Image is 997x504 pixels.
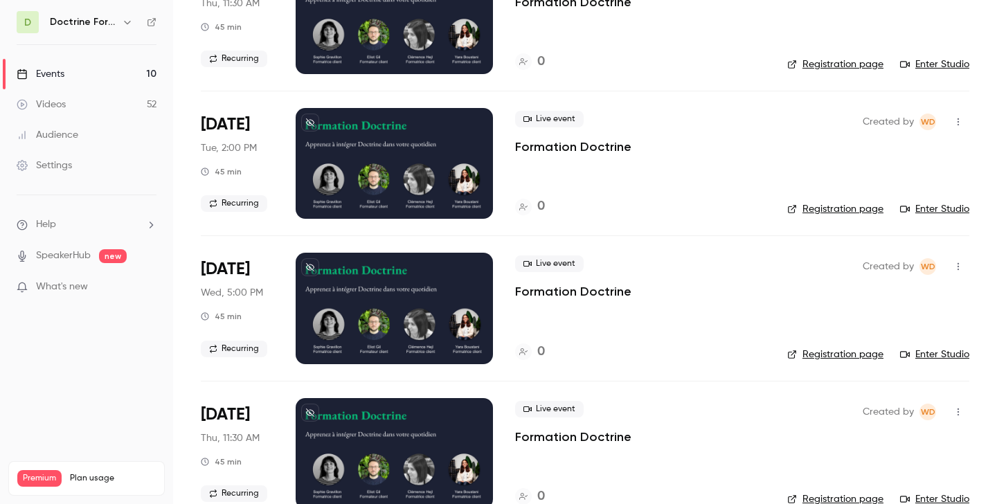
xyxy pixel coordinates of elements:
[99,249,127,263] span: new
[921,258,935,275] span: WD
[201,485,267,502] span: Recurring
[515,429,631,445] a: Formation Doctrine
[36,249,91,263] a: SpeakerHub
[900,57,969,71] a: Enter Studio
[201,311,242,322] div: 45 min
[201,108,273,219] div: Sep 9 Tue, 2:00 PM (Europe/Paris)
[537,197,545,216] h4: 0
[900,202,969,216] a: Enter Studio
[24,15,31,30] span: D
[201,21,242,33] div: 45 min
[919,114,936,130] span: Webinar Doctrine
[201,195,267,212] span: Recurring
[515,197,545,216] a: 0
[36,217,56,232] span: Help
[17,128,78,142] div: Audience
[515,111,584,127] span: Live event
[201,51,267,67] span: Recurring
[201,141,257,155] span: Tue, 2:00 PM
[17,98,66,111] div: Videos
[201,404,250,426] span: [DATE]
[921,114,935,130] span: WD
[201,431,260,445] span: Thu, 11:30 AM
[70,473,156,484] span: Plan usage
[515,53,545,71] a: 0
[201,286,263,300] span: Wed, 5:00 PM
[863,114,914,130] span: Created by
[201,114,250,136] span: [DATE]
[201,456,242,467] div: 45 min
[515,138,631,155] a: Formation Doctrine
[201,341,267,357] span: Recurring
[201,166,242,177] div: 45 min
[17,470,62,487] span: Premium
[537,343,545,361] h4: 0
[140,281,156,294] iframe: Noticeable Trigger
[515,343,545,361] a: 0
[537,53,545,71] h4: 0
[863,258,914,275] span: Created by
[515,401,584,417] span: Live event
[515,255,584,272] span: Live event
[921,404,935,420] span: WD
[201,258,250,280] span: [DATE]
[787,57,883,71] a: Registration page
[900,348,969,361] a: Enter Studio
[919,404,936,420] span: Webinar Doctrine
[787,348,883,361] a: Registration page
[36,280,88,294] span: What's new
[17,67,64,81] div: Events
[863,404,914,420] span: Created by
[919,258,936,275] span: Webinar Doctrine
[50,15,116,29] h6: Doctrine Formation Corporate
[515,283,631,300] a: Formation Doctrine
[787,202,883,216] a: Registration page
[17,159,72,172] div: Settings
[17,217,156,232] li: help-dropdown-opener
[201,253,273,363] div: Sep 10 Wed, 5:00 PM (Europe/Paris)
